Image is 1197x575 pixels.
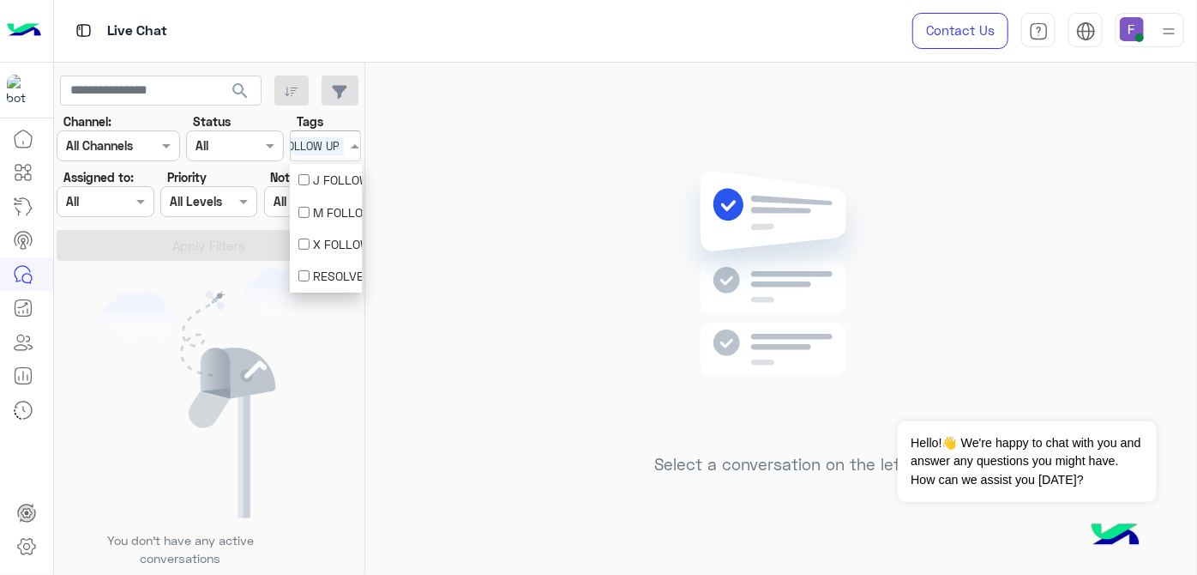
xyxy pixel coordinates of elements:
img: tab [1029,21,1049,41]
img: Logo [7,13,41,49]
div: X FOLLOW UP [298,235,352,253]
img: hulul-logo.png [1086,506,1146,566]
a: Contact Us [912,13,1008,49]
div: J FOLLOW UP [298,171,352,189]
img: userImage [1120,17,1144,41]
img: 317874714732967 [7,75,38,106]
label: Status [193,112,231,130]
img: no messages [657,157,905,442]
label: Note mentions [270,168,352,186]
img: tab [1076,21,1096,41]
span: Hello!👋 We're happy to chat with you and answer any questions you might have. How can we assist y... [898,421,1156,502]
label: Assigned to: [63,168,134,186]
button: Apply Filters [57,230,361,261]
img: empty users [101,268,317,518]
p: You don’t have any active conversations [93,531,267,568]
p: Live Chat [107,20,167,43]
span: F FOLLOW UP [268,137,344,155]
h5: Select a conversation on the left [654,455,907,475]
ng-dropdown-panel: Options list [290,164,361,293]
span: search [230,81,250,101]
img: tab [73,20,94,41]
label: Priority [167,168,207,186]
button: search [220,76,262,112]
a: tab [1021,13,1056,49]
div: M FOLLOW UP [298,203,352,221]
label: Channel: [63,112,111,130]
div: RESOLVED [298,267,352,285]
img: profile [1158,21,1180,42]
label: Tags [297,112,323,130]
